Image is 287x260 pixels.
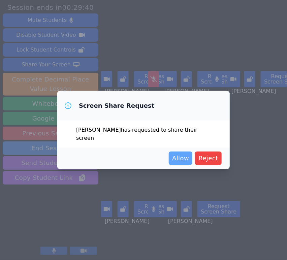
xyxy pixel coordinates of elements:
[172,154,189,163] span: Allow
[198,154,218,163] span: Reject
[57,121,230,148] div: [PERSON_NAME] has requested to share their screen
[79,102,155,110] h3: Screen Share Request
[169,152,192,165] button: Allow
[195,152,222,165] button: Reject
